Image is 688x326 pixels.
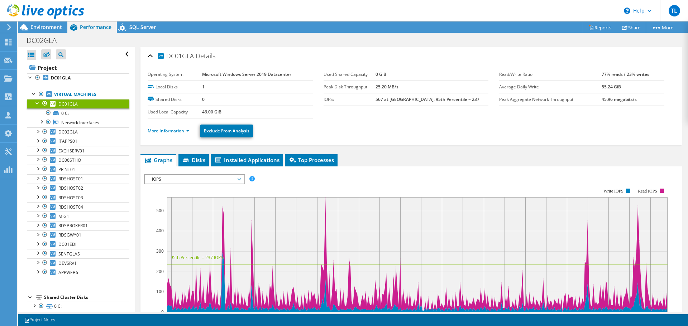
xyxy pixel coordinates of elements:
h1: DC02GLA [23,37,68,44]
a: Share [617,22,646,33]
a: Exclude From Analysis [200,125,253,137]
b: 45.96 megabits/s [602,96,637,102]
span: SENTGLAS [58,251,80,257]
a: 0 C: [27,108,129,118]
label: Operating System [148,71,202,78]
span: MIG1 [58,213,69,219]
a: RDSGWY01 [27,230,129,240]
label: Peak Disk Throughput [324,83,376,91]
a: ITAPPS01 [27,137,129,146]
div: Shared Cluster Disks [44,293,129,302]
span: RDSGWY01 [58,232,81,238]
a: More Information [148,128,190,134]
text: 100 [156,288,164,295]
text: 400 [156,228,164,234]
b: 0 GiB [376,71,386,77]
a: RDSHOST04 [27,202,129,211]
span: RDSBROKER01 [58,223,88,229]
span: RDSHOST03 [58,195,83,201]
text: Read IOPS [638,189,658,194]
span: ITAPPS01 [58,138,77,144]
b: 0 [202,96,205,102]
text: 300 [156,248,164,254]
span: DC01GLA [157,52,194,60]
text: Write IOPS [603,189,623,194]
span: Disks [182,156,205,164]
label: Used Local Capacity [148,108,202,116]
span: RDSHOST02 [58,185,83,191]
span: Environment [30,24,62,30]
span: RDSHOST04 [58,204,83,210]
b: 25.20 MB/s [376,84,398,90]
b: 46.00 GiB [202,109,221,115]
label: Average Daily Write [499,83,602,91]
span: DC02GLA [58,129,78,135]
span: Graphs [144,156,172,164]
b: 567 at [GEOGRAPHIC_DATA], 95th Percentile = 237 [376,96,479,102]
span: Top Processes [288,156,334,164]
b: 77% reads / 23% writes [602,71,649,77]
label: Peak Aggregate Network Throughput [499,96,602,103]
span: PRINT01 [58,166,75,172]
label: Shared Disks [148,96,202,103]
span: DEVSRV1 [58,260,77,266]
a: RDSHOST01 [27,174,129,184]
span: APPWEB6 [58,269,78,276]
a: DC02GLA [27,127,129,137]
text: 95th Percentile = 237 IOPS [171,254,223,261]
span: Details [196,52,215,60]
text: 500 [156,208,164,214]
a: EXCHSERV01 [27,146,129,155]
a: MIG1 [27,211,129,221]
b: Microsoft Windows Server 2019 Datacenter [202,71,291,77]
span: EXCHSERV01 [58,148,85,154]
a: RDSHOST03 [27,193,129,202]
span: DC06STHO [58,157,81,163]
a: Project Notes [19,316,60,325]
span: TL [669,5,680,16]
label: Read/Write Ratio [499,71,602,78]
span: RDSHOST01 [58,176,83,182]
label: Used Shared Capacity [324,71,376,78]
span: Installed Applications [214,156,279,164]
a: 0 C: [27,302,129,311]
a: DC01GLA [27,99,129,108]
a: Virtual Machines [27,90,129,99]
b: 1 [202,84,205,90]
b: DC01GLA [51,75,71,81]
a: Network Interfaces [27,118,129,127]
a: DC06STHO [27,155,129,165]
svg: \n [624,8,630,14]
b: 55.24 GiB [602,84,621,90]
span: Performance [80,24,111,30]
span: IOPS [148,175,240,184]
a: APPWEB6 [27,268,129,277]
a: DEVSRV1 [27,258,129,268]
a: DC01EDI [27,240,129,249]
a: RDSHOST02 [27,184,129,193]
text: 200 [156,268,164,274]
a: PRINT01 [27,165,129,174]
span: DC01EDI [58,241,76,247]
a: DC01GLA [27,73,129,83]
text: 0 [161,309,164,315]
a: More [646,22,679,33]
span: DC01GLA [58,101,78,107]
a: SENTGLAS [27,249,129,258]
span: SQL Server [129,24,156,30]
label: Local Disks [148,83,202,91]
label: IOPS: [324,96,376,103]
a: Project [27,62,129,73]
a: Reports [583,22,617,33]
a: RDSBROKER01 [27,221,129,230]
